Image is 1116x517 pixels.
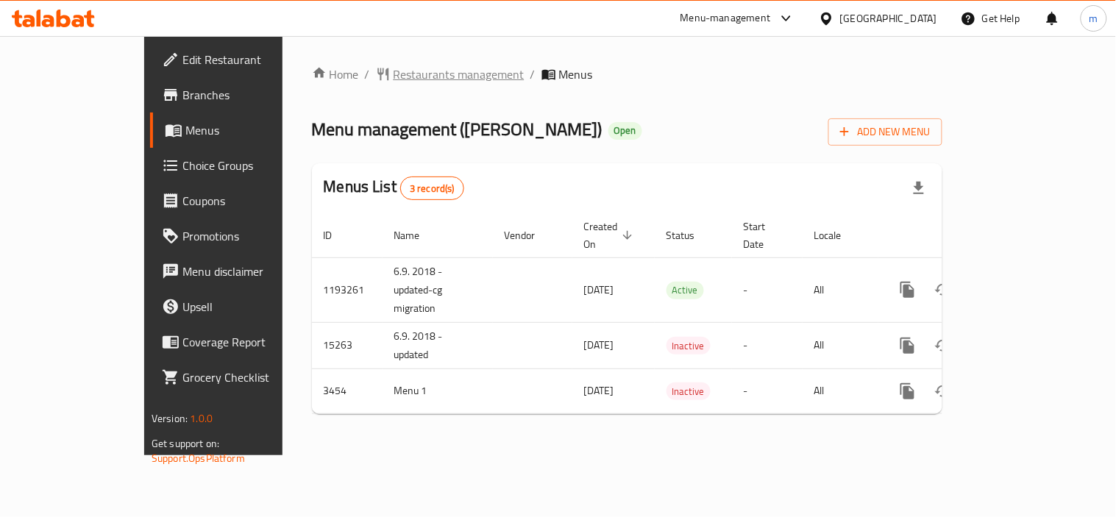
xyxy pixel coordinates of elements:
[925,272,961,307] button: Change Status
[150,360,330,395] a: Grocery Checklist
[394,227,439,244] span: Name
[312,322,383,368] td: 15263
[584,280,614,299] span: [DATE]
[383,368,493,413] td: Menu 1
[680,10,771,27] div: Menu-management
[890,272,925,307] button: more
[150,289,330,324] a: Upsell
[182,298,319,315] span: Upsell
[400,177,464,200] div: Total records count
[394,65,525,83] span: Restaurants management
[814,227,861,244] span: Locale
[150,148,330,183] a: Choice Groups
[584,381,614,400] span: [DATE]
[890,374,925,409] button: more
[840,123,931,141] span: Add New Menu
[828,118,942,146] button: Add New Menu
[383,322,493,368] td: 6.9. 2018 - updated
[312,257,383,322] td: 1193261
[185,121,319,139] span: Menus
[732,257,803,322] td: -
[878,213,1043,258] th: Actions
[667,383,711,400] span: Inactive
[925,374,961,409] button: Change Status
[505,227,555,244] span: Vendor
[559,65,593,83] span: Menus
[152,409,188,428] span: Version:
[667,282,704,299] span: Active
[152,449,245,468] a: Support.OpsPlatform
[312,113,603,146] span: Menu management ( [PERSON_NAME] )
[803,368,878,413] td: All
[312,213,1043,414] table: enhanced table
[744,218,785,253] span: Start Date
[190,409,213,428] span: 1.0.0
[182,227,319,245] span: Promotions
[530,65,536,83] li: /
[667,337,711,354] div: Inactive
[401,182,463,196] span: 3 record(s)
[925,328,961,363] button: Change Status
[312,368,383,413] td: 3454
[732,322,803,368] td: -
[182,333,319,351] span: Coverage Report
[182,51,319,68] span: Edit Restaurant
[365,65,370,83] li: /
[803,257,878,322] td: All
[667,227,714,244] span: Status
[182,368,319,386] span: Grocery Checklist
[150,218,330,254] a: Promotions
[667,338,711,354] span: Inactive
[152,434,219,453] span: Get support on:
[584,218,637,253] span: Created On
[732,368,803,413] td: -
[312,65,359,83] a: Home
[182,263,319,280] span: Menu disclaimer
[901,171,936,206] div: Export file
[584,335,614,354] span: [DATE]
[182,157,319,174] span: Choice Groups
[1090,10,1098,26] span: m
[150,254,330,289] a: Menu disclaimer
[376,65,525,83] a: Restaurants management
[890,328,925,363] button: more
[150,183,330,218] a: Coupons
[150,42,330,77] a: Edit Restaurant
[608,124,642,137] span: Open
[324,227,352,244] span: ID
[150,77,330,113] a: Branches
[182,192,319,210] span: Coupons
[803,322,878,368] td: All
[324,176,464,200] h2: Menus List
[383,257,493,322] td: 6.9. 2018 - updated-cg migration
[840,10,937,26] div: [GEOGRAPHIC_DATA]
[150,113,330,148] a: Menus
[312,65,942,83] nav: breadcrumb
[608,122,642,140] div: Open
[150,324,330,360] a: Coverage Report
[182,86,319,104] span: Branches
